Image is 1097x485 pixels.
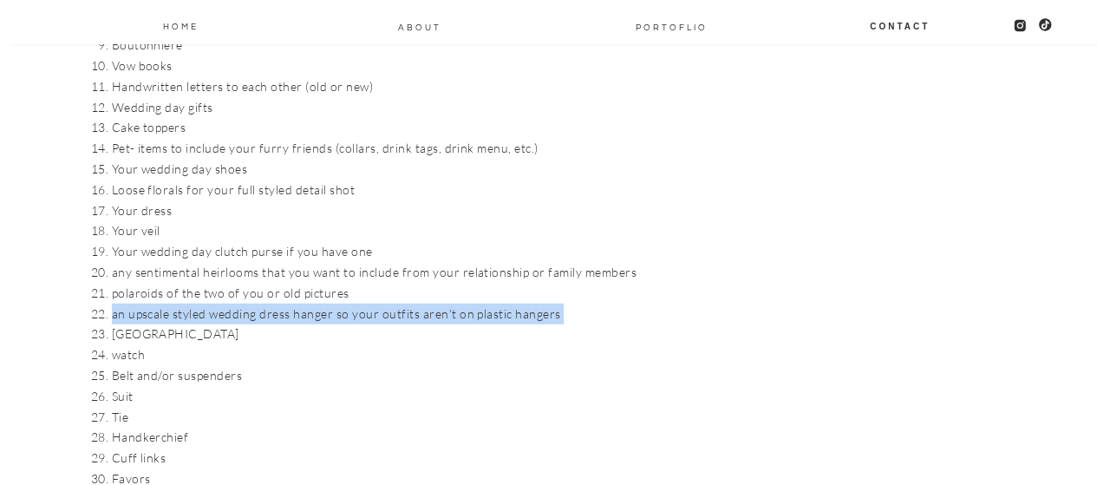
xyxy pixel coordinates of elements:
[112,386,757,407] li: Suit
[112,344,757,365] li: watch
[112,304,757,324] li: an upscale styled wedding dress hanger so your outfits aren’t on plastic hangers
[112,324,757,344] li: [GEOGRAPHIC_DATA]
[162,18,200,32] a: Home
[112,200,757,221] li: Your dress
[112,56,757,76] li: Vow books
[397,19,442,33] a: About
[112,138,757,159] li: Pet- items to include your furry friends (collars, drink tags, drink menu, etc.)
[112,117,757,138] li: Cake toppers
[112,448,757,469] li: Cuff links
[112,97,757,118] li: Wedding day gifts
[869,18,931,32] a: Contact
[112,241,757,262] li: Your wedding day clutch purse if you have one
[629,19,715,33] a: PORTOFLIO
[112,76,757,97] li: Handwritten letters to each other (old or new)
[112,35,757,56] li: Boutonniere
[112,220,757,241] li: Your veil
[112,159,757,180] li: Your wedding day shoes
[112,283,757,304] li: polaroids of the two of you or old pictures
[112,365,757,386] li: Belt and/or suspenders
[112,180,757,200] li: Loose florals for your full styled detail shot
[112,427,757,448] li: Handkerchief
[112,407,757,428] li: Tie
[112,262,757,283] li: any sentimental heirlooms that you want to include from your relationship or family members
